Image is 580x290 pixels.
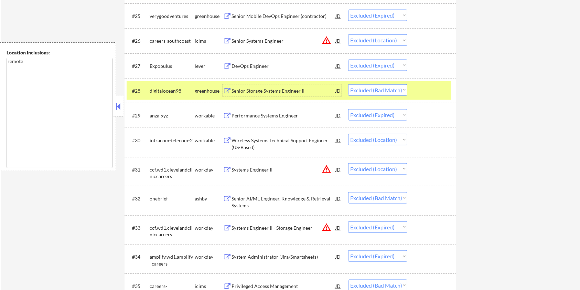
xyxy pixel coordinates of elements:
div: JD [335,60,342,72]
div: Location Inclusions: [7,49,112,56]
div: #33 [132,225,144,231]
div: ashby [195,195,223,202]
div: Systems Engineer II - Storage Engineer [232,225,335,231]
div: #25 [132,13,144,20]
div: #35 [132,283,144,290]
div: workable [195,137,223,144]
div: intracom-telecom-2 [150,137,195,144]
div: Performance Systems Engineer [232,112,335,119]
div: #32 [132,195,144,202]
div: JD [335,163,342,176]
div: workable [195,112,223,119]
div: workday [195,225,223,231]
div: workday [195,253,223,260]
div: #30 [132,137,144,144]
div: #34 [132,253,144,260]
div: #28 [132,87,144,94]
div: JD [335,134,342,146]
div: #26 [132,38,144,44]
div: JD [335,109,342,122]
div: #29 [132,112,144,119]
div: JD [335,221,342,234]
div: greenhouse [195,87,223,94]
div: ccf.wd1.clevelandcliniccareers [150,225,195,238]
div: careers-southcoast [150,38,195,44]
div: DevOps Engineer [232,63,335,70]
div: #27 [132,63,144,70]
div: Wireless Systems Technical Support Engineer (US-Based) [232,137,335,151]
div: verygoodventures [150,13,195,20]
div: Senior Storage Systems Engineer II [232,87,335,94]
div: #31 [132,166,144,173]
button: warning_amber [322,35,331,45]
div: System Administrator (Jira/Smartsheets) [232,253,335,260]
div: JD [335,10,342,22]
div: greenhouse [195,13,223,20]
div: JD [335,34,342,47]
div: onebrief [150,195,195,202]
div: Senior Mobile DevOps Engineer (contractor) [232,13,335,20]
div: JD [335,250,342,263]
div: amplify.wd1.amplify_careers [150,253,195,267]
div: Senior AI/ML Engineer, Knowledge & Retrieval Systems [232,195,335,209]
div: anza-xyz [150,112,195,119]
div: icims [195,38,223,44]
div: digitalocean98 [150,87,195,94]
div: JD [335,84,342,97]
div: ccf.wd1.clevelandcliniccareers [150,166,195,180]
div: workday [195,166,223,173]
div: Senior Systems Engineer [232,38,335,44]
div: lever [195,63,223,70]
div: JD [335,192,342,205]
div: Expopulus [150,63,195,70]
button: warning_amber [322,222,331,232]
button: warning_amber [322,164,331,174]
div: icims [195,283,223,290]
div: Systems Engineer II [232,166,335,173]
